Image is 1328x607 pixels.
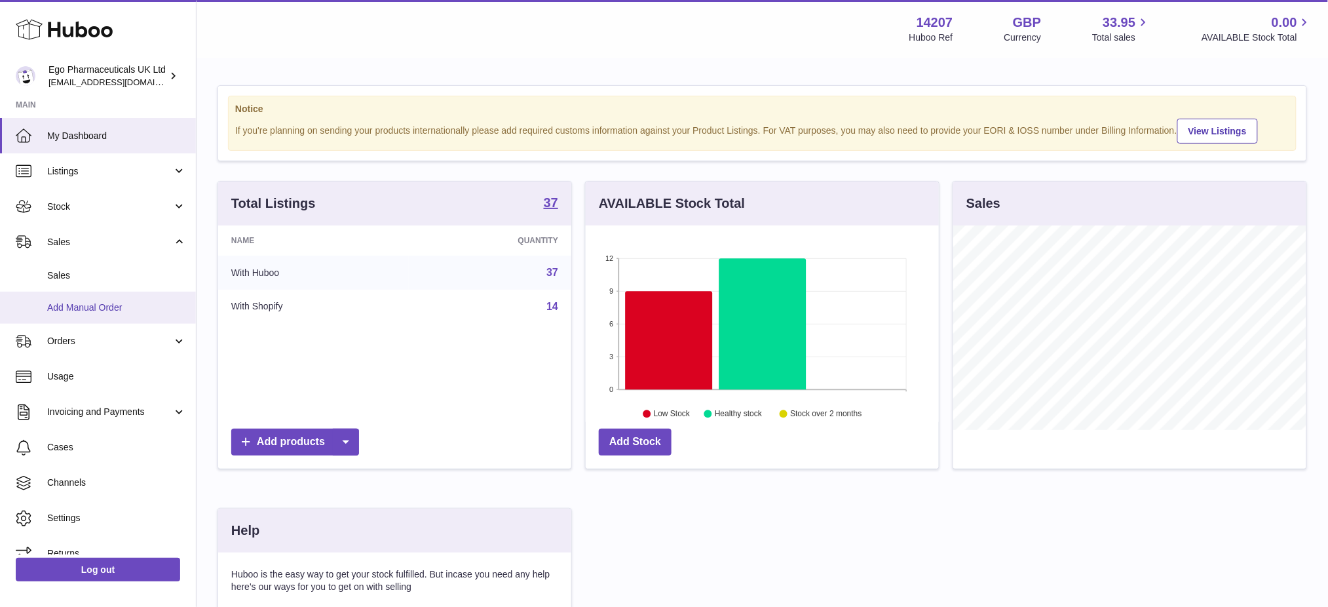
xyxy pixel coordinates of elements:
[1202,14,1312,44] a: 0.00 AVAILABLE Stock Total
[47,335,172,347] span: Orders
[48,64,166,88] div: Ego Pharmaceuticals UK Ltd
[47,269,186,282] span: Sales
[47,512,186,524] span: Settings
[1103,14,1135,31] span: 33.95
[1272,14,1297,31] span: 0.00
[47,130,186,142] span: My Dashboard
[48,77,193,87] span: [EMAIL_ADDRESS][DOMAIN_NAME]
[16,66,35,86] img: internalAdmin-14207@internal.huboo.com
[1092,14,1150,44] a: 33.95 Total sales
[1004,31,1042,44] div: Currency
[47,370,186,383] span: Usage
[47,406,172,418] span: Invoicing and Payments
[917,14,953,31] strong: 14207
[47,236,172,248] span: Sales
[1092,31,1150,44] span: Total sales
[16,558,180,581] a: Log out
[47,547,186,560] span: Returns
[47,201,172,213] span: Stock
[47,441,186,454] span: Cases
[1013,14,1041,31] strong: GBP
[1202,31,1312,44] span: AVAILABLE Stock Total
[47,477,186,489] span: Channels
[909,31,953,44] div: Huboo Ref
[47,302,186,314] span: Add Manual Order
[47,165,172,178] span: Listings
